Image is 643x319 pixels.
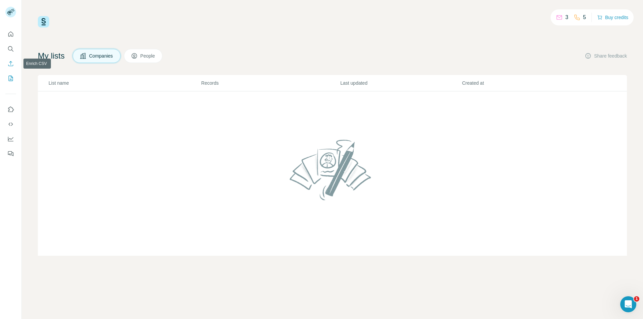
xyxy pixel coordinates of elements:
span: 1 [634,296,639,302]
p: 5 [583,13,586,21]
button: Search [5,43,16,55]
button: Buy credits [597,13,628,22]
button: Use Surfe on LinkedIn [5,103,16,115]
p: Last updated [340,80,461,86]
button: Enrich CSV [5,58,16,70]
button: My lists [5,72,16,84]
button: Share feedback [585,53,627,59]
h4: My lists [38,51,65,61]
iframe: Intercom live chat [620,296,636,312]
button: Quick start [5,28,16,40]
p: List name [49,80,201,86]
button: Dashboard [5,133,16,145]
p: Records [201,80,340,86]
button: Feedback [5,148,16,160]
button: Use Surfe API [5,118,16,130]
span: Companies [89,53,114,59]
p: 3 [565,13,568,21]
img: No lists found [287,134,378,206]
p: Created at [462,80,583,86]
img: Surfe Logo [38,16,49,27]
span: People [140,53,156,59]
